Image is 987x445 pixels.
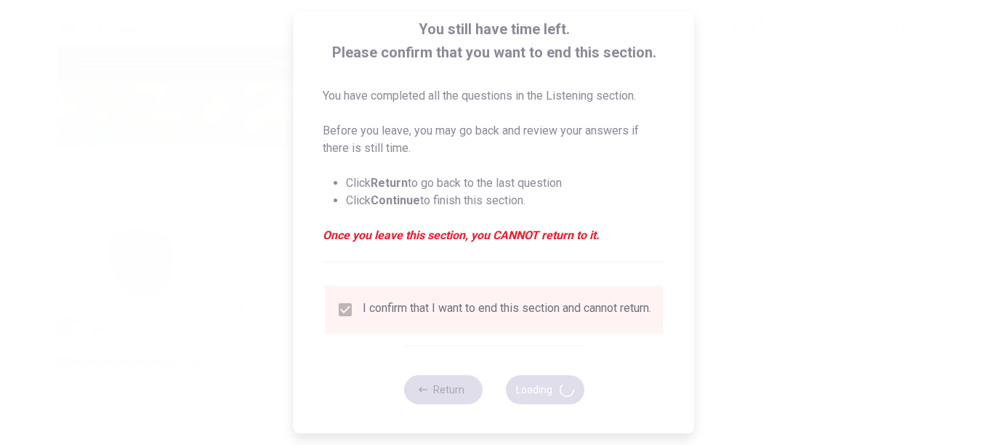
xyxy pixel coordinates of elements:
[323,122,665,157] p: Before you leave, you may go back and review your answers if there is still time.
[323,227,665,244] em: Once you leave this section, you CANNOT return to it.
[505,375,584,404] button: Loading
[323,17,665,64] span: You still have time left. Please confirm that you want to end this section.
[403,375,482,404] button: Return
[371,176,408,190] strong: Return
[323,87,665,105] p: You have completed all the questions in the Listening section.
[346,192,665,209] li: Click to finish this section.
[363,301,651,318] div: I confirm that I want to end this section and cannot return.
[371,193,420,207] strong: Continue
[346,175,665,192] li: Click to go back to the last question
